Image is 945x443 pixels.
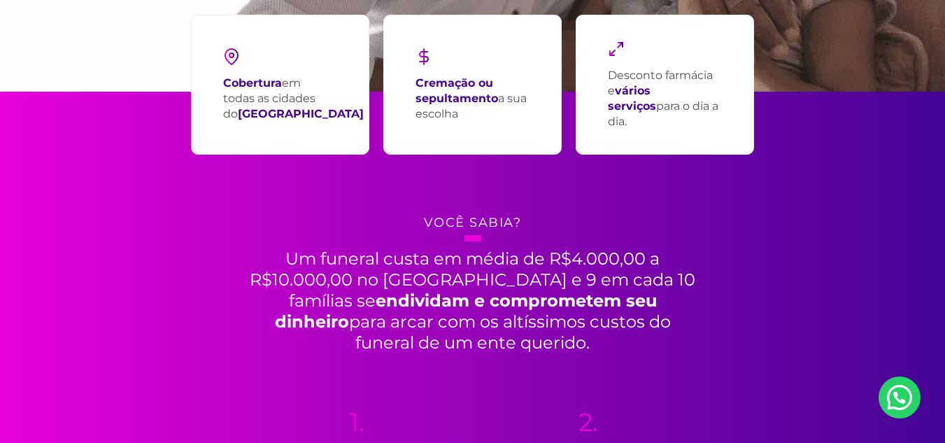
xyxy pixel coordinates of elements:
[275,290,657,332] strong: endividam e comprometem seu dinheiro
[223,48,240,65] img: pin
[223,76,364,122] p: em todas as cidades do
[246,235,700,353] h2: Um funeral custa em média de R$4.000,00 a R$10.000,00 no [GEOGRAPHIC_DATA] e 9 em cada 10 família...
[879,377,921,419] a: Nosso Whatsapp
[223,76,282,90] strong: Cobertura
[238,107,364,120] strong: [GEOGRAPHIC_DATA]
[483,409,693,435] span: 2.
[608,41,625,57] img: maximize
[253,409,462,435] span: 1.
[415,76,498,105] strong: Cremação ou sepultamento
[608,68,722,129] p: Desconto farmácia e para o dia a dia.
[608,84,656,113] strong: vários serviços
[415,48,432,65] img: dollar
[415,76,530,122] p: a sua escolha
[106,211,840,235] h4: Você sabia?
